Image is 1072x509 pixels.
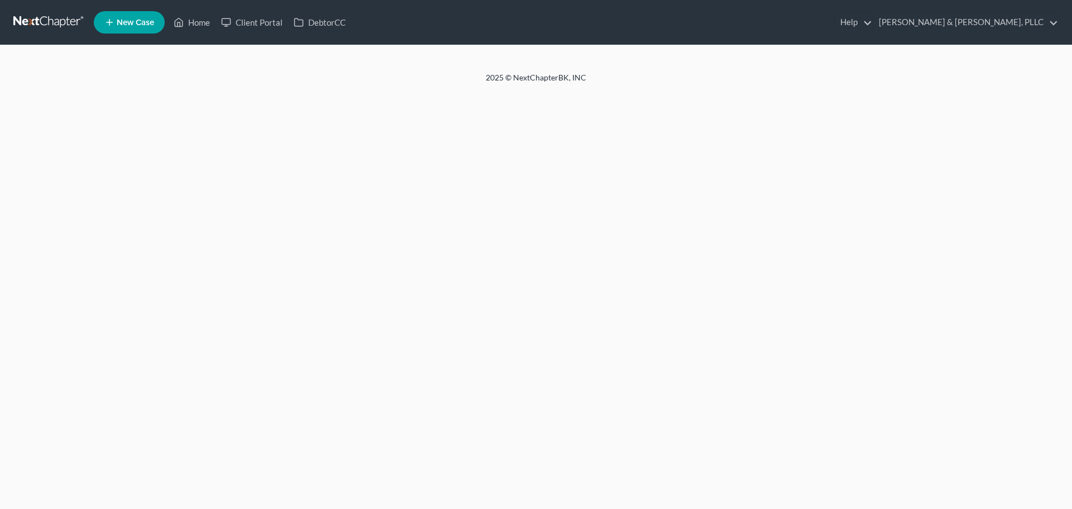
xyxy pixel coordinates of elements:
a: Home [168,12,216,32]
div: 2025 © NextChapterBK, INC [218,72,854,92]
new-legal-case-button: New Case [94,11,165,34]
a: [PERSON_NAME] & [PERSON_NAME], PLLC [873,12,1058,32]
a: DebtorCC [288,12,351,32]
a: Help [835,12,872,32]
a: Client Portal [216,12,288,32]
